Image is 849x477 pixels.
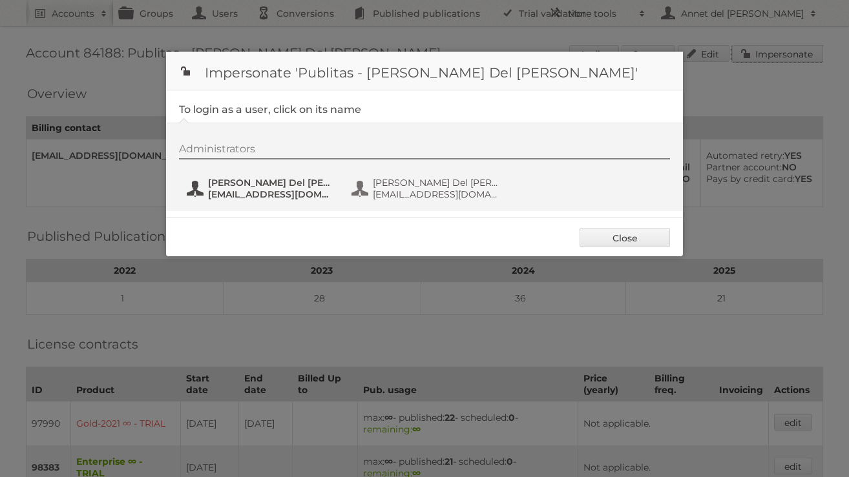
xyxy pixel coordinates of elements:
[580,228,670,247] a: Close
[185,176,337,201] button: [PERSON_NAME] Del [PERSON_NAME] [EMAIL_ADDRESS][DOMAIN_NAME]
[208,188,333,200] span: [EMAIL_ADDRESS][DOMAIN_NAME]
[350,176,502,201] button: [PERSON_NAME] Del [PERSON_NAME] [EMAIL_ADDRESS][DOMAIN_NAME]
[166,52,683,90] h1: Impersonate 'Publitas - [PERSON_NAME] Del [PERSON_NAME]'
[179,143,670,159] div: Administrators
[208,177,333,188] span: [PERSON_NAME] Del [PERSON_NAME]
[373,188,498,200] span: [EMAIL_ADDRESS][DOMAIN_NAME]
[179,103,361,116] legend: To login as a user, click on its name
[373,177,498,188] span: [PERSON_NAME] Del [PERSON_NAME]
